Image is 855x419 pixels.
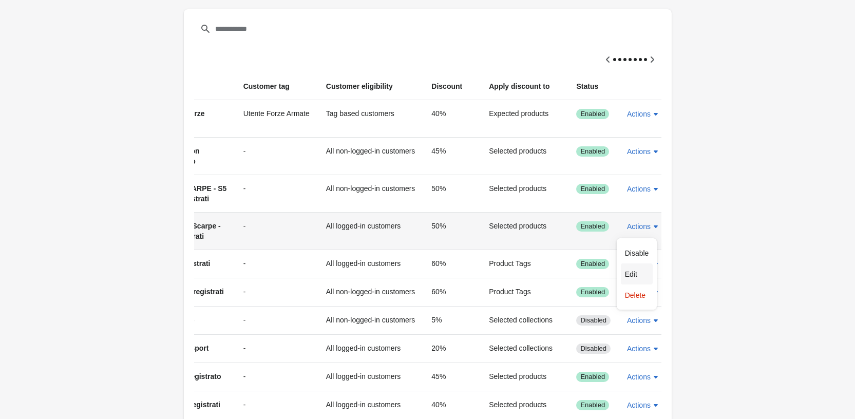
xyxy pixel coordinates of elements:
span: Enabled [580,185,605,193]
td: All logged-in customers [318,250,424,278]
button: Actions [623,142,665,161]
span: Enabled [580,147,605,156]
button: Scroll table right one column [643,50,661,69]
button: Apply discount to [485,77,564,96]
button: Scroll table left one column [599,50,617,69]
td: 5% [423,306,481,334]
td: Selected products [481,212,568,250]
span: Apply discount to [489,81,549,91]
button: Disable [621,242,653,263]
span: Status [576,82,598,90]
td: All logged-in customers [318,212,424,250]
span: Disabled [580,345,606,353]
span: Customer tag [243,81,290,91]
td: 60% [423,278,481,306]
td: All non-logged-in customers [318,278,424,306]
td: All logged-in customers [318,363,424,391]
td: All non-logged-in customers [318,306,424,334]
span: Listino Forze Armate [160,109,205,128]
td: Product Tags [481,278,568,306]
span: Actions [627,147,651,156]
span: Enabled [580,401,605,409]
td: Utente Forze Armate [235,100,318,137]
td: All logged-in customers [318,391,424,419]
span: Customer eligibility [326,82,393,90]
button: Actions [623,180,665,198]
td: 50% [423,175,481,212]
button: Actions [623,396,665,414]
td: - [235,391,318,419]
button: Customer tag [239,77,304,96]
span: Enabled [580,373,605,381]
td: Selected products [481,175,568,212]
td: Selected products [481,363,568,391]
td: 50% [423,212,481,250]
td: 45% [423,363,481,391]
td: 40% [423,391,481,419]
td: Expected products [481,100,568,137]
td: - [235,175,318,212]
span: W4 - S4 - Scarpe - S5 Registrati [160,222,221,240]
span: Actions [627,222,651,231]
td: Product Tags [481,250,568,278]
td: - [235,306,318,334]
td: - [235,363,318,391]
button: Edit [621,263,653,284]
span: Actions [627,316,651,325]
td: - [235,137,318,175]
td: Selected products [481,137,568,175]
button: Actions [623,311,665,330]
button: Actions [623,217,665,236]
td: - [235,250,318,278]
td: 45% [423,137,481,175]
td: 60% [423,250,481,278]
button: Actions [623,339,665,358]
span: Disabled [580,316,606,325]
span: Enabled [580,260,605,268]
button: Actions [623,105,665,123]
span: Enabled [580,288,605,296]
td: Tag based customers [318,100,424,137]
td: - [235,278,318,306]
td: Selected collections [481,306,568,334]
button: Discount [427,77,477,96]
td: All non-logged-in customers [318,175,424,212]
span: Discount [431,81,462,91]
td: 20% [423,334,481,363]
span: Delete [625,290,649,300]
span: Actions [627,401,651,409]
td: Selected collections [481,334,568,363]
span: Enabled [580,110,605,118]
td: - [235,212,318,250]
button: Delete [621,284,653,306]
td: All non-logged-in customers [318,137,424,175]
span: Disable [625,248,649,258]
td: 40% [423,100,481,137]
button: Actions [623,368,665,386]
span: Actions [627,110,651,118]
td: - [235,334,318,363]
td: Selected products [481,391,568,419]
span: Edit [625,269,649,279]
span: Actions [627,373,651,381]
span: Actions [627,185,651,193]
span: Enabled [580,222,605,231]
span: Actions [627,345,651,353]
td: All logged-in customers [318,334,424,363]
